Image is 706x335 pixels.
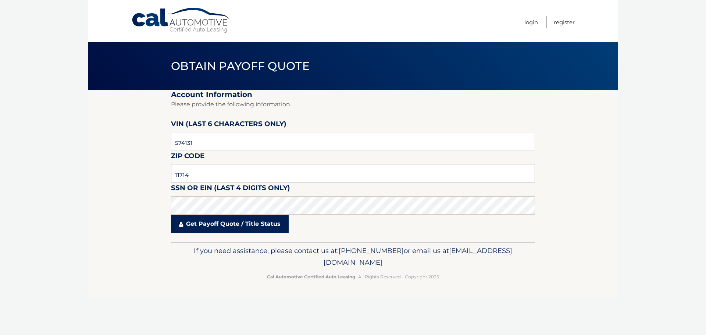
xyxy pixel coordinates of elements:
[171,215,289,233] a: Get Payoff Quote / Title Status
[171,99,535,110] p: Please provide the following information.
[171,59,310,73] span: Obtain Payoff Quote
[171,182,290,196] label: SSN or EIN (last 4 digits only)
[171,118,286,132] label: VIN (last 6 characters only)
[171,90,535,99] h2: Account Information
[524,16,538,28] a: Login
[339,246,404,255] span: [PHONE_NUMBER]
[267,274,355,279] strong: Cal Automotive Certified Auto Leasing
[176,245,530,268] p: If you need assistance, please contact us at: or email us at
[176,273,530,281] p: - All Rights Reserved - Copyright 2025
[171,150,204,164] label: Zip Code
[131,7,231,33] a: Cal Automotive
[554,16,575,28] a: Register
